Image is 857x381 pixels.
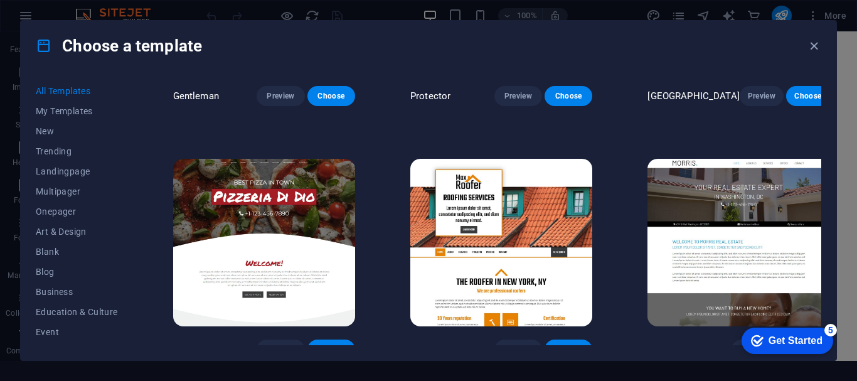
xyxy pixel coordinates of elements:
span: Trending [36,146,118,156]
button: Preview [740,86,784,106]
span: Preview [267,345,294,355]
p: Pizzeria Di Dio [173,343,235,356]
h4: Choose a template [36,36,202,56]
button: Gastronomy [36,342,118,362]
button: Preview [257,340,304,360]
span: Choose [317,91,345,101]
button: All Templates [36,81,118,101]
span: Choose [796,91,820,101]
span: Blog [36,267,118,277]
button: Choose [307,340,355,360]
img: Pizzeria Di Dio [173,159,355,327]
p: Protector [410,90,450,102]
button: Choose [545,86,592,106]
img: Morris Real Estate [647,159,829,327]
div: 5 [93,3,105,15]
p: Gentleman [173,90,219,102]
span: All Templates [36,86,118,96]
p: Max Roofer [410,343,459,356]
button: Preview [494,340,542,360]
button: Preview [494,86,542,106]
span: Choose [317,345,345,355]
button: My Templates [36,101,118,121]
button: Event [36,322,118,342]
button: Choose [545,340,592,360]
button: Business [36,282,118,302]
button: Education & Culture [36,302,118,322]
span: Preview [504,91,532,101]
button: Multipager [36,181,118,201]
span: Choose [555,345,582,355]
span: My Templates [36,106,118,116]
button: Choose [786,86,830,106]
span: Blank [36,247,118,257]
span: Landingpage [36,166,118,176]
span: Onepager [36,207,118,217]
button: Art & Design [36,222,118,242]
span: Preview [750,91,774,101]
span: Choose [555,91,582,101]
span: Art & Design [36,227,118,237]
button: Preview [257,86,304,106]
span: Event [36,327,118,337]
div: Get Started [37,14,91,25]
button: Trending [36,141,118,161]
p: Morris Real Estate [647,343,727,356]
img: Max Roofer [410,159,592,327]
button: Onepager [36,201,118,222]
span: Education & Culture [36,307,118,317]
span: Preview [267,91,294,101]
button: New [36,121,118,141]
div: Get Started 5 items remaining, 0% complete [10,6,102,33]
button: Choose [307,86,355,106]
span: Preview [504,345,532,355]
span: Multipager [36,186,118,196]
p: [GEOGRAPHIC_DATA] [647,90,739,102]
button: Blank [36,242,118,262]
span: Business [36,287,118,297]
button: Blog [36,262,118,282]
button: Landingpage [36,161,118,181]
span: New [36,126,118,136]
